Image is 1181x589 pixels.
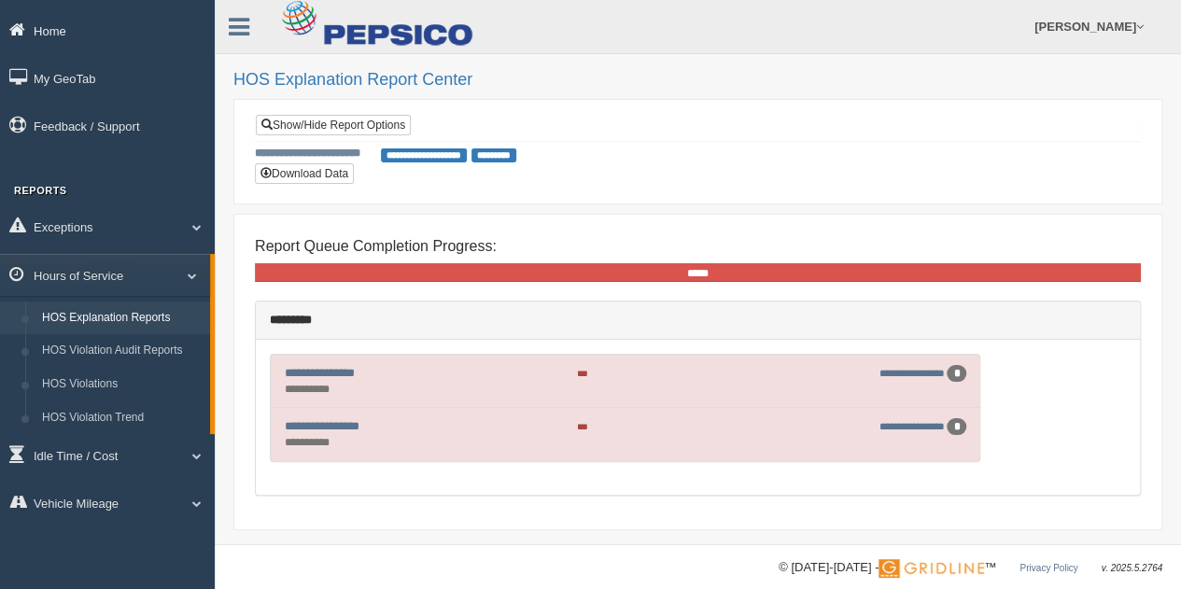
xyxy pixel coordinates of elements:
[34,334,210,368] a: HOS Violation Audit Reports
[1019,563,1077,573] a: Privacy Policy
[779,558,1162,578] div: © [DATE]-[DATE] - ™
[256,115,411,135] a: Show/Hide Report Options
[34,401,210,435] a: HOS Violation Trend
[255,238,1141,255] h4: Report Queue Completion Progress:
[879,559,984,578] img: Gridline
[233,71,1162,90] h2: HOS Explanation Report Center
[1102,563,1162,573] span: v. 2025.5.2764
[255,163,354,184] button: Download Data
[34,302,210,335] a: HOS Explanation Reports
[34,368,210,401] a: HOS Violations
